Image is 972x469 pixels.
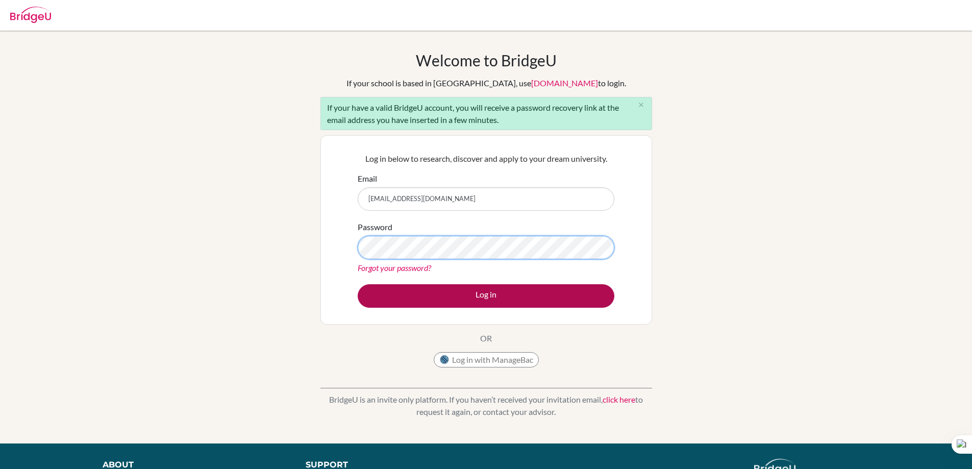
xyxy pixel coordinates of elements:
[320,97,652,130] div: If your have a valid BridgeU account, you will receive a password recovery link at the email addr...
[10,7,51,23] img: Bridge-U
[637,101,645,109] i: close
[480,332,492,344] p: OR
[434,352,539,367] button: Log in with ManageBac
[358,263,431,273] a: Forgot your password?
[603,394,635,404] a: click here
[531,78,598,88] a: [DOMAIN_NAME]
[358,172,377,185] label: Email
[346,77,626,89] div: If your school is based in [GEOGRAPHIC_DATA], use to login.
[358,284,614,308] button: Log in
[358,221,392,233] label: Password
[358,153,614,165] p: Log in below to research, discover and apply to your dream university.
[320,393,652,418] p: BridgeU is an invite only platform. If you haven’t received your invitation email, to request it ...
[416,51,557,69] h1: Welcome to BridgeU
[631,97,652,113] button: Close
